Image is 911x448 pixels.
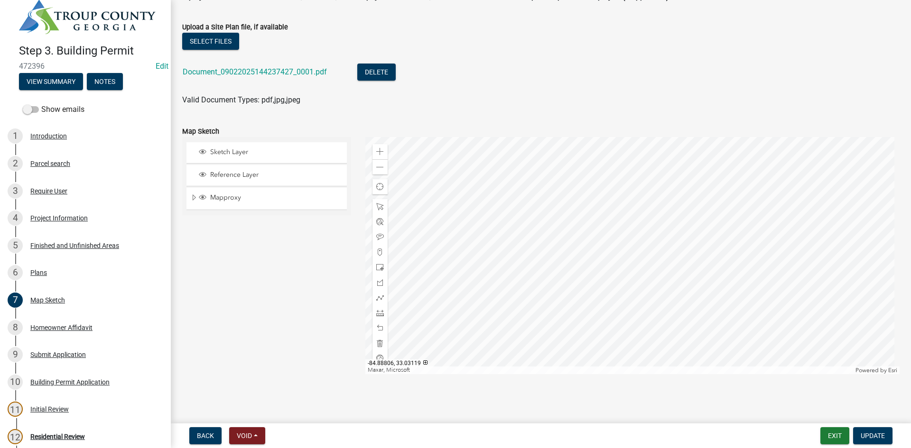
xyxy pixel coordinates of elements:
[208,171,344,179] span: Reference Layer
[182,95,300,104] span: Valid Document Types: pdf,jpg,jpeg
[8,429,23,444] div: 12
[208,193,344,202] span: Mapproxy
[30,379,110,385] div: Building Permit Application
[8,375,23,390] div: 10
[156,62,168,71] wm-modal-confirm: Edit Application Number
[30,297,65,303] div: Map Sketch
[197,171,344,180] div: Reference Layer
[229,427,265,444] button: Void
[357,68,396,77] wm-modal-confirm: Delete Document
[357,64,396,81] button: Delete
[197,148,344,157] div: Sketch Layer
[8,128,23,144] div: 1
[30,351,86,358] div: Submit Application
[87,78,123,86] wm-modal-confirm: Notes
[30,160,70,167] div: Parcel search
[23,104,84,115] label: Show emails
[8,210,23,226] div: 4
[30,324,93,331] div: Homeowner Affidavit
[186,188,347,210] li: Mapproxy
[30,406,69,412] div: Initial Review
[372,179,388,194] div: Find my location
[186,165,347,186] li: Reference Layer
[853,366,900,374] div: Powered by
[19,62,152,71] span: 472396
[372,144,388,159] div: Zoom in
[19,73,83,90] button: View Summary
[8,156,23,171] div: 2
[87,73,123,90] button: Notes
[8,347,23,362] div: 9
[853,427,892,444] button: Update
[186,142,347,164] li: Sketch Layer
[8,320,23,335] div: 8
[30,269,47,276] div: Plans
[182,24,288,31] label: Upload a Site Plan file, if available
[8,265,23,280] div: 6
[8,238,23,253] div: 5
[156,62,168,71] a: Edit
[208,148,344,156] span: Sketch Layer
[861,432,885,439] span: Update
[8,183,23,199] div: 3
[189,427,222,444] button: Back
[183,67,327,76] a: Document_09022025144237427_0001.pdf
[372,159,388,174] div: Zoom out
[19,44,163,58] h4: Step 3. Building Permit
[182,33,239,50] button: Select files
[30,133,67,139] div: Introduction
[190,193,197,203] span: Expand
[30,188,67,194] div: Require User
[182,128,219,135] label: Map Sketch
[197,432,214,439] span: Back
[197,193,344,203] div: Mapproxy
[820,427,849,444] button: Exit
[237,432,252,439] span: Void
[365,366,854,374] div: Maxar, Microsoft
[888,367,897,374] a: Esri
[19,78,83,86] wm-modal-confirm: Summary
[30,433,85,440] div: Residential Review
[8,402,23,417] div: 11
[8,293,23,308] div: 7
[186,140,348,212] ul: Layer List
[30,242,119,249] div: Finished and Unfinished Areas
[30,215,88,221] div: Project Information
